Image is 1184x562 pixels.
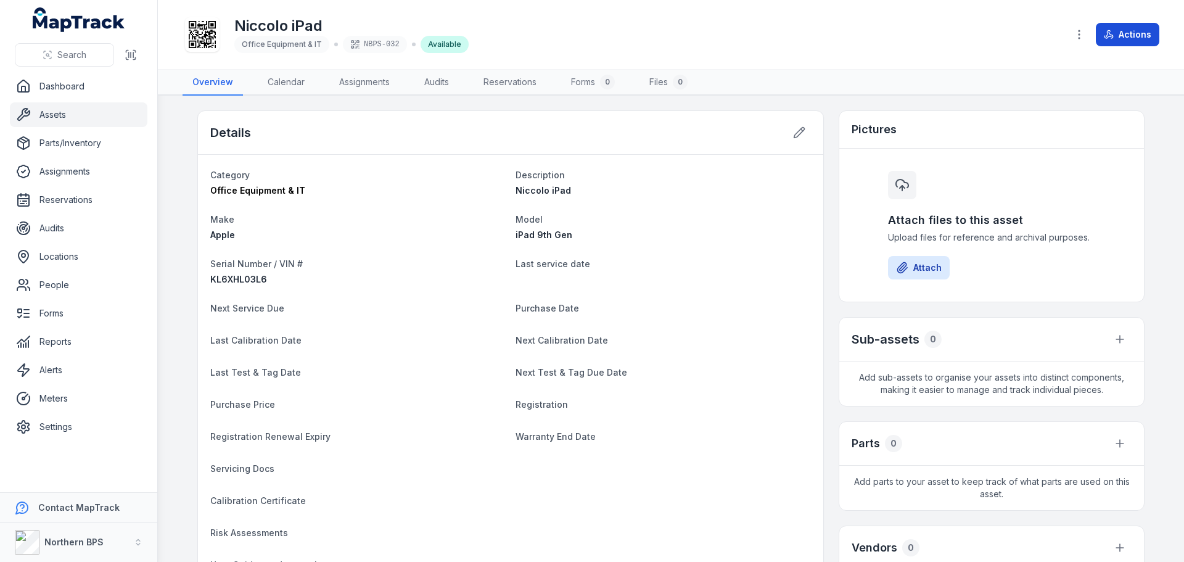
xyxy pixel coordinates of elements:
[474,70,546,96] a: Reservations
[10,102,147,127] a: Assets
[210,527,288,538] span: Risk Assessments
[10,188,147,212] a: Reservations
[561,70,625,96] a: Forms0
[516,399,568,410] span: Registration
[210,214,234,225] span: Make
[10,159,147,184] a: Assignments
[516,229,572,240] span: iPad 9th Gen
[258,70,314,96] a: Calendar
[210,335,302,345] span: Last Calibration Date
[242,39,322,49] span: Office Equipment & IT
[210,367,301,378] span: Last Test & Tag Date
[210,229,235,240] span: Apple
[839,362,1144,406] span: Add sub-assets to organise your assets into distinct components, making it easier to manage and t...
[10,131,147,155] a: Parts/Inventory
[852,331,919,348] h2: Sub-assets
[516,303,579,313] span: Purchase Date
[343,36,407,53] div: NBPS-032
[924,331,942,348] div: 0
[888,212,1095,229] h3: Attach files to this asset
[639,70,697,96] a: Files0
[516,185,571,196] span: Niccolo iPad
[210,274,267,284] span: KL6XHL03L6
[210,124,251,141] h2: Details
[10,415,147,439] a: Settings
[10,329,147,354] a: Reports
[44,537,104,547] strong: Northern BPS
[10,273,147,297] a: People
[421,36,469,53] div: Available
[210,303,284,313] span: Next Service Due
[414,70,459,96] a: Audits
[885,435,902,452] div: 0
[15,43,114,67] button: Search
[516,431,596,442] span: Warranty End Date
[10,358,147,382] a: Alerts
[10,244,147,269] a: Locations
[210,463,274,474] span: Servicing Docs
[329,70,400,96] a: Assignments
[183,70,243,96] a: Overview
[210,495,306,506] span: Calibration Certificate
[10,216,147,241] a: Audits
[1096,23,1159,46] button: Actions
[852,435,880,452] h3: Parts
[57,49,86,61] span: Search
[852,121,897,138] h3: Pictures
[210,399,275,410] span: Purchase Price
[210,431,331,442] span: Registration Renewal Expiry
[210,170,250,180] span: Category
[516,214,543,225] span: Model
[38,502,120,513] strong: Contact MapTrack
[888,231,1095,244] span: Upload files for reference and archival purposes.
[10,301,147,326] a: Forms
[210,258,303,269] span: Serial Number / VIN #
[888,256,950,279] button: Attach
[210,185,305,196] span: Office Equipment & IT
[673,75,688,89] div: 0
[516,258,590,269] span: Last service date
[234,16,469,36] h1: Niccolo iPad
[516,335,608,345] span: Next Calibration Date
[516,367,627,378] span: Next Test & Tag Due Date
[852,539,897,556] h3: Vendors
[600,75,615,89] div: 0
[33,7,125,32] a: MapTrack
[839,466,1144,510] span: Add parts to your asset to keep track of what parts are used on this asset.
[902,539,919,556] div: 0
[516,170,565,180] span: Description
[10,386,147,411] a: Meters
[10,74,147,99] a: Dashboard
